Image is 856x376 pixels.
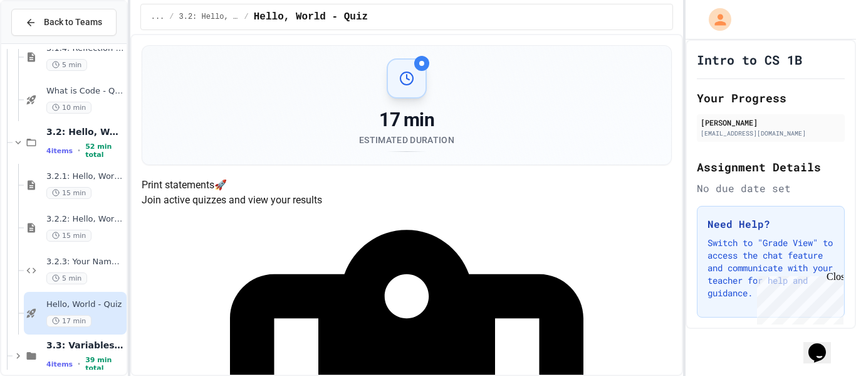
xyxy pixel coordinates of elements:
[46,86,124,97] span: What is Code - Quiz
[46,257,124,267] span: 3.2.3: Your Name and Favorite Movie
[359,134,454,146] div: Estimated Duration
[707,237,834,299] p: Switch to "Grade View" to access the chat feature and communicate with your teacher for help and ...
[151,12,165,22] span: ...
[142,193,672,208] p: Join active quizzes and view your results
[752,271,843,325] iframe: chat widget
[803,326,843,363] iframe: chat widget
[46,187,91,199] span: 15 min
[46,272,87,284] span: 5 min
[46,147,73,155] span: 4 items
[46,360,73,368] span: 4 items
[44,16,102,29] span: Back to Teams
[696,5,734,34] div: My Account
[179,12,239,22] span: 3.2: Hello, World!
[254,9,368,24] span: Hello, World - Quiz
[46,230,91,242] span: 15 min
[85,356,124,372] span: 39 min total
[46,43,124,54] span: 3.1.4: Reflection - Evolving Technology
[46,214,124,225] span: 3.2.2: Hello, World! - Review
[46,315,91,327] span: 17 min
[169,12,174,22] span: /
[46,102,91,114] span: 10 min
[5,5,86,80] div: Chat with us now!Close
[46,171,124,182] span: 3.2.1: Hello, World!
[697,181,845,196] div: No due date set
[46,299,124,310] span: Hello, World - Quiz
[142,178,672,193] h4: Print statements 🚀
[701,117,841,128] div: [PERSON_NAME]
[46,340,124,351] span: 3.3: Variables and Data Types
[697,51,802,68] h1: Intro to CS 1B
[11,9,117,36] button: Back to Teams
[244,12,249,22] span: /
[359,109,454,131] div: 17 min
[46,59,87,71] span: 5 min
[78,359,80,369] span: •
[697,89,845,107] h2: Your Progress
[46,126,124,137] span: 3.2: Hello, World!
[85,142,124,159] span: 52 min total
[78,146,80,156] span: •
[701,129,841,138] div: [EMAIL_ADDRESS][DOMAIN_NAME]
[697,158,845,176] h2: Assignment Details
[707,217,834,232] h3: Need Help?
